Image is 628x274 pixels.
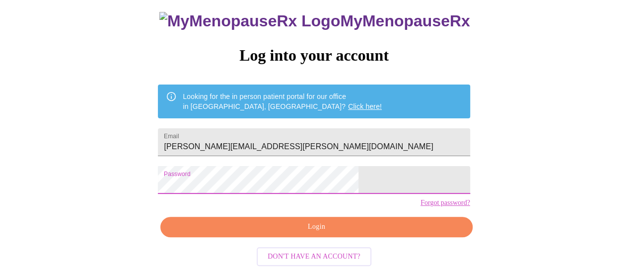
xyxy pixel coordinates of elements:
a: Don't have an account? [254,252,374,260]
span: Login [172,221,461,233]
img: MyMenopauseRx Logo [159,12,340,30]
div: Looking for the in person patient portal for our office in [GEOGRAPHIC_DATA], [GEOGRAPHIC_DATA]? [183,88,382,115]
span: Don't have an account? [268,251,360,263]
h3: MyMenopauseRx [159,12,470,30]
button: Login [160,217,472,237]
button: Don't have an account? [257,247,371,267]
a: Forgot password? [420,199,470,207]
h3: Log into your account [158,46,470,65]
a: Click here! [348,102,382,110]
